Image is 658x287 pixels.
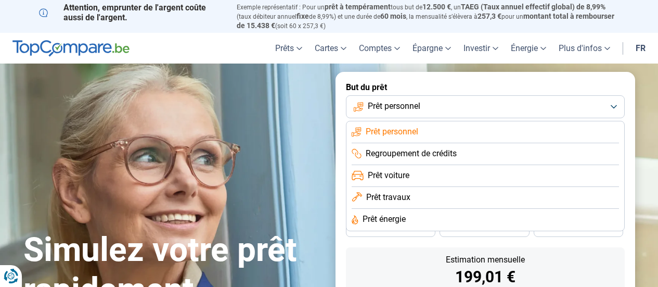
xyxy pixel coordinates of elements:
[39,3,224,22] p: Attention, emprunter de l'argent coûte aussi de l'argent.
[308,33,353,64] a: Cartes
[366,126,418,138] span: Prêt personnel
[368,101,420,112] span: Prêt personnel
[366,192,410,203] span: Prêt travaux
[12,40,130,57] img: TopCompare
[237,3,620,30] p: Exemple représentatif : Pour un tous but de , un (taux débiteur annuel de 8,99%) et une durée de ...
[363,214,406,225] span: Prêt énergie
[379,226,402,232] span: 36 mois
[406,33,457,64] a: Épargne
[366,148,457,159] span: Regroupement de crédits
[237,12,614,30] span: montant total à rembourser de 15.438 €
[457,33,505,64] a: Investir
[353,33,406,64] a: Comptes
[629,33,652,64] a: fr
[478,12,501,20] span: 257,3 €
[346,82,625,92] label: But du prêt
[505,33,552,64] a: Énergie
[368,170,409,181] span: Prêt voiture
[473,226,496,232] span: 30 mois
[354,269,616,285] div: 199,01 €
[269,33,308,64] a: Prêts
[552,33,616,64] a: Plus d'infos
[354,256,616,264] div: Estimation mensuelle
[380,12,406,20] span: 60 mois
[296,12,309,20] span: fixe
[346,95,625,118] button: Prêt personnel
[567,226,590,232] span: 24 mois
[461,3,605,11] span: TAEG (Taux annuel effectif global) de 8,99%
[422,3,451,11] span: 12.500 €
[325,3,391,11] span: prêt à tempérament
